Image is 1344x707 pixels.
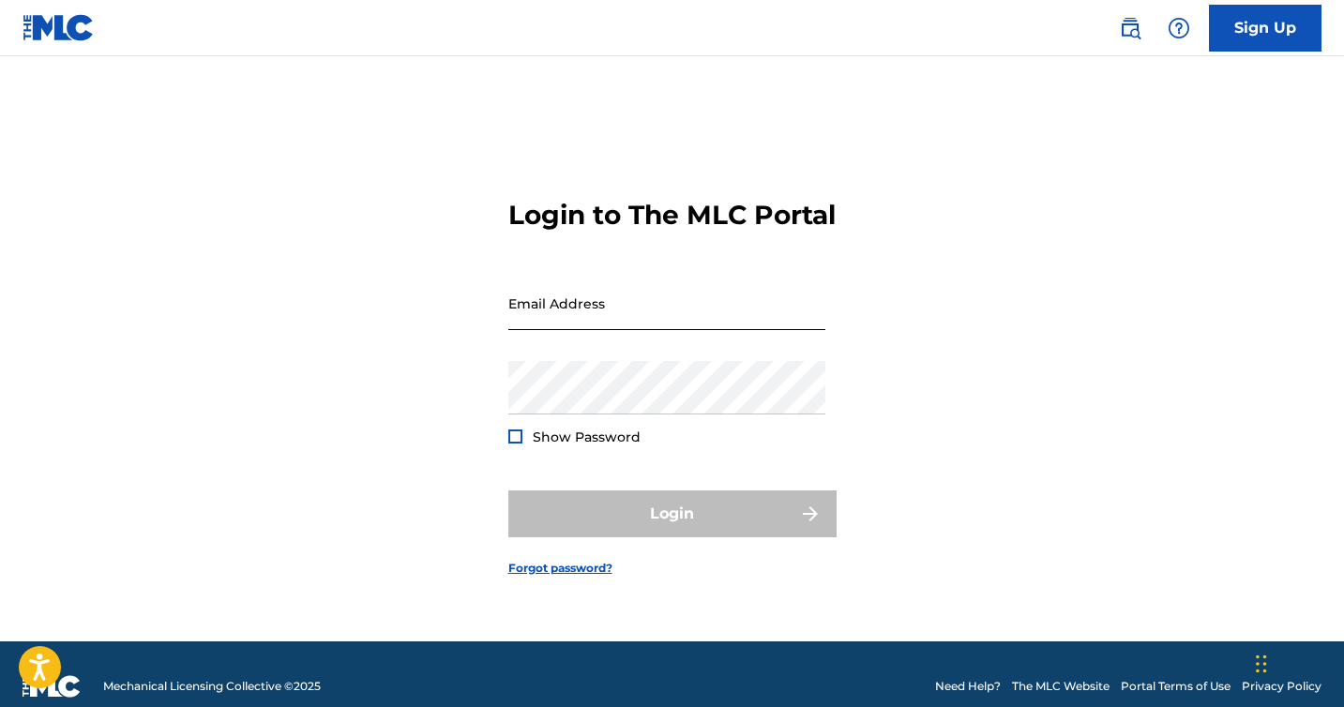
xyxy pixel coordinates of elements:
a: Need Help? [935,678,1001,695]
img: help [1168,17,1190,39]
a: Forgot password? [508,560,612,577]
div: Help [1160,9,1198,47]
img: MLC Logo [23,14,95,41]
img: logo [23,675,81,698]
a: Portal Terms of Use [1121,678,1231,695]
a: Privacy Policy [1242,678,1321,695]
span: Show Password [533,429,641,445]
iframe: Chat Widget [1250,617,1344,707]
a: Public Search [1111,9,1149,47]
h3: Login to The MLC Portal [508,199,836,232]
a: The MLC Website [1012,678,1110,695]
img: search [1119,17,1141,39]
span: Mechanical Licensing Collective © 2025 [103,678,321,695]
div: Drag [1256,636,1267,692]
a: Sign Up [1209,5,1321,52]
